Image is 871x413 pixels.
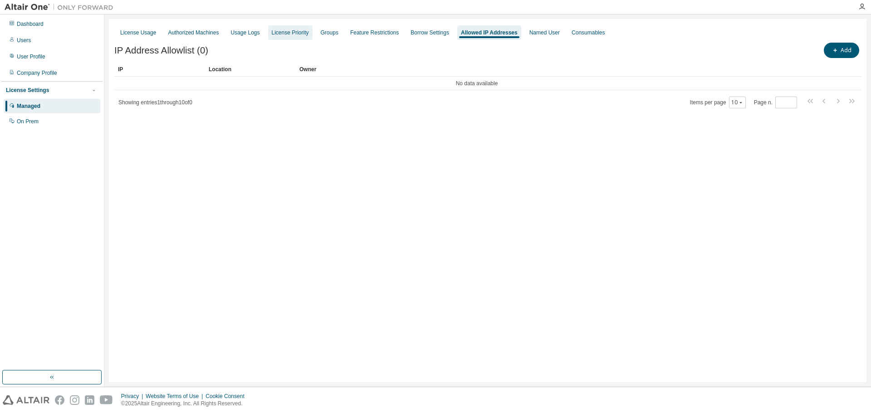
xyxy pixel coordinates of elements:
[17,102,40,110] div: Managed
[6,87,49,94] div: License Settings
[230,29,259,36] div: Usage Logs
[17,20,44,28] div: Dashboard
[209,62,292,77] div: Location
[146,393,206,400] div: Website Terms of Use
[824,43,859,58] button: Add
[529,29,560,36] div: Named User
[690,97,746,108] span: Items per page
[17,69,57,77] div: Company Profile
[70,395,79,405] img: instagram.svg
[411,29,449,36] div: Borrow Settings
[17,118,39,125] div: On Prem
[55,395,64,405] img: facebook.svg
[17,37,31,44] div: Users
[85,395,94,405] img: linkedin.svg
[168,29,219,36] div: Authorized Machines
[731,99,744,106] button: 10
[272,29,309,36] div: License Priority
[299,62,836,77] div: Owner
[350,29,399,36] div: Feature Restrictions
[321,29,338,36] div: Groups
[206,393,250,400] div: Cookie Consent
[17,53,45,60] div: User Profile
[100,395,113,405] img: youtube.svg
[3,395,49,405] img: altair_logo.svg
[5,3,118,12] img: Altair One
[754,97,797,108] span: Page n.
[572,29,605,36] div: Consumables
[118,99,192,106] span: Showing entries 1 through 10 of 0
[120,29,156,36] div: License Usage
[114,77,839,90] td: No data available
[121,393,146,400] div: Privacy
[118,62,201,77] div: IP
[114,45,208,56] span: IP Address Allowlist (0)
[461,29,518,36] div: Allowed IP Addresses
[121,400,250,408] p: © 2025 Altair Engineering, Inc. All Rights Reserved.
